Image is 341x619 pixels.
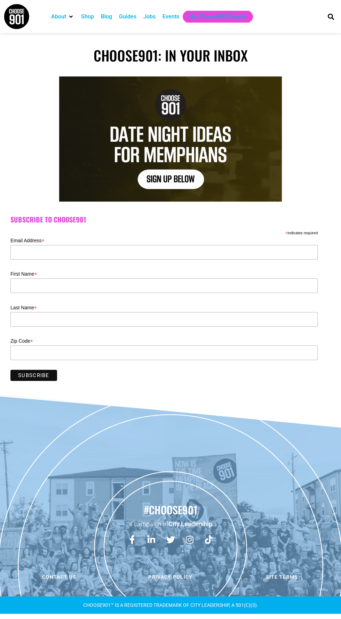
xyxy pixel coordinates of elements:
span: Privacy Policy [148,575,192,579]
nav: Main nav [48,11,318,23]
a: About [51,13,66,21]
div: Search [325,11,336,22]
p: a campaign of [3,520,338,528]
span: Contact us [42,575,76,579]
a: Shop [81,13,94,21]
a: Get Choose901 Emails [190,13,246,21]
div: About [48,11,78,23]
a: Privacy Policy [117,570,224,584]
a: Contact us [5,570,113,584]
img: Text graphic with "Choose 901" logo. Reads: "7 Things to Do in Memphis This Week. Sign Up Below."... [59,76,282,202]
h1: Choose901: In Your Inbox [3,47,338,64]
div: CHOOSE901™ is a registered TRADEMARK OF CITY LEADERSHIP, A 501(C)(3). [3,603,338,608]
label: Zip Code [10,336,318,344]
label: First Name [10,269,318,277]
h2: Subscribe to Choose901 [10,215,331,224]
label: Email Address [10,236,318,244]
a: Blog [101,13,112,21]
label: Last Name [10,303,318,311]
a: Guides [119,13,136,21]
a: Jobs [143,13,156,21]
a: City Leadership [168,520,212,528]
input: Subscribe [10,370,57,381]
span: Site Terms [265,575,298,579]
a: Events [162,13,179,21]
div: indicates required [10,229,318,236]
a: Site Terms [228,570,336,584]
h2: #choose901 [3,503,338,517]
